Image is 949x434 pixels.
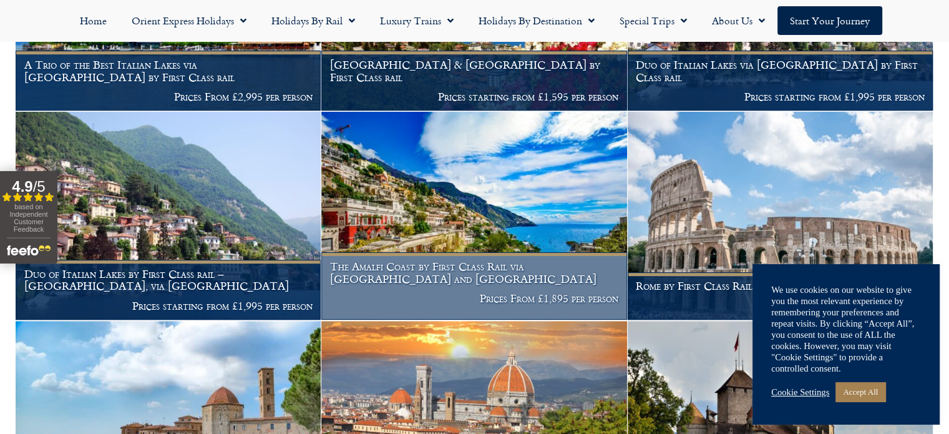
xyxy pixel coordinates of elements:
a: Rome by First Class Rail Prices from £1,495 per person [628,112,933,320]
p: Prices starting from £1,995 per person [24,300,313,312]
p: Prices starting from £1,595 per person [330,91,618,103]
a: Luxury Trains [367,6,466,35]
nav: Menu [6,6,943,35]
h1: [GEOGRAPHIC_DATA] & [GEOGRAPHIC_DATA] by First Class rail [330,59,618,83]
p: Prices from £1,495 per person [636,300,924,312]
h1: Duo of Italian Lakes by First Class rail – [GEOGRAPHIC_DATA], via [GEOGRAPHIC_DATA] [24,268,313,292]
a: Home [67,6,119,35]
p: Prices starting from £1,995 per person [636,91,924,103]
p: Prices From £1,895 per person [330,292,618,305]
div: We use cookies on our website to give you the most relevant experience by remembering your prefer... [771,284,921,374]
a: Holidays by Rail [259,6,367,35]
a: The Amalfi Coast by First Class Rail via [GEOGRAPHIC_DATA] and [GEOGRAPHIC_DATA] Prices From £1,8... [321,112,627,320]
a: About Us [699,6,777,35]
h1: Duo of Italian Lakes via [GEOGRAPHIC_DATA] by First Class rail [636,59,924,83]
a: Holidays by Destination [466,6,607,35]
a: Special Trips [607,6,699,35]
h1: A Trio of the Best Italian Lakes via [GEOGRAPHIC_DATA] by First Class rail [24,59,313,83]
a: Cookie Settings [771,387,829,398]
h1: The Amalfi Coast by First Class Rail via [GEOGRAPHIC_DATA] and [GEOGRAPHIC_DATA] [330,260,618,285]
h1: Rome by First Class Rail [636,280,924,292]
a: Orient Express Holidays [119,6,259,35]
a: Start your Journey [777,6,882,35]
a: Duo of Italian Lakes by First Class rail – [GEOGRAPHIC_DATA], via [GEOGRAPHIC_DATA] Prices starti... [16,112,321,320]
p: Prices From £2,995 per person [24,91,313,103]
a: Accept All [835,382,885,402]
